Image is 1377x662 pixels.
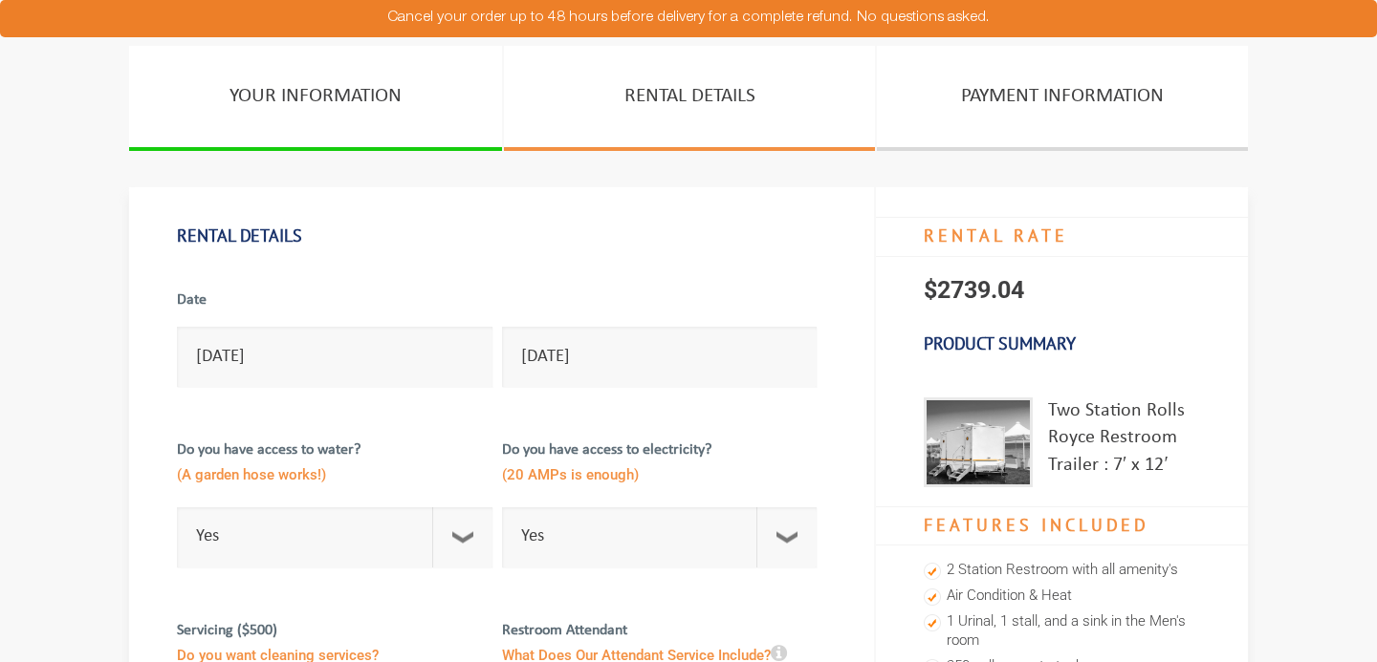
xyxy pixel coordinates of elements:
[876,324,1248,364] h3: Product Summary
[924,609,1200,654] li: 1 Urinal, 1 stall, and a sink in the Men's room
[924,558,1200,584] li: 2 Station Restroom with all amenity's
[502,461,818,493] span: (20 AMPs is enough)
[177,216,826,256] h1: Rental Details
[876,506,1248,546] h4: Features Included
[504,46,875,151] a: RENTAL DETAILS
[876,217,1248,257] h4: RENTAL RATE
[877,46,1248,151] a: PAYMENT INFORMATION
[924,584,1200,609] li: Air Condition & Heat
[502,439,818,502] label: Do you have access to electricity?
[177,289,492,322] label: Date
[177,461,492,493] span: (A garden hose works!)
[1048,397,1200,487] div: Two Station Rolls Royce Restroom Trailer : 7′ x 12′
[129,46,502,151] a: YOUR INFORMATION
[876,257,1248,324] p: $2739.04
[177,439,492,502] label: Do you have access to water?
